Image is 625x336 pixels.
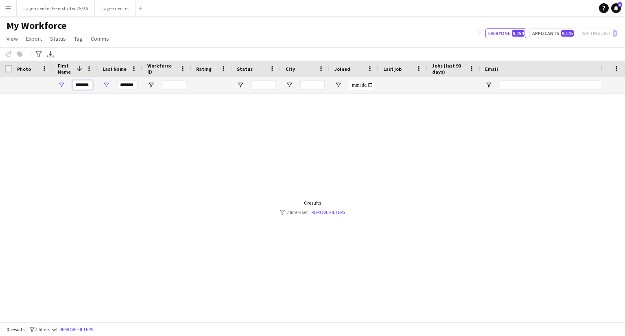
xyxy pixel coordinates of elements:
[35,326,58,332] span: 2 filters set
[23,33,45,44] a: Export
[58,325,95,334] button: Remove filters
[7,35,18,42] span: View
[117,80,138,90] input: Last Name Filter Input
[561,30,574,37] span: 9,145
[17,66,31,72] span: Photo
[162,80,186,90] input: Workforce ID Filter Input
[432,63,465,75] span: Jobs (last 90 days)
[34,49,44,59] app-action-btn: Advanced filters
[251,80,276,90] input: Status Filter Input
[147,81,155,89] button: Open Filter Menu
[485,66,498,72] span: Email
[286,81,293,89] button: Open Filter Menu
[147,63,177,75] span: Workforce ID
[196,66,212,72] span: Rating
[311,209,345,215] a: Remove filters
[17,0,95,16] button: Jägermeister Feierstarter 25/26
[512,30,524,37] span: 9,754
[58,63,73,75] span: First Name
[280,200,345,206] div: 0 results
[334,81,342,89] button: Open Filter Menu
[26,35,42,42] span: Export
[95,0,136,16] button: Jägermeister
[334,66,350,72] span: Joined
[74,35,83,42] span: Tag
[485,81,492,89] button: Open Filter Menu
[50,35,66,42] span: Status
[58,81,65,89] button: Open Filter Menu
[300,80,325,90] input: City Filter Input
[87,33,112,44] a: Comms
[383,66,402,72] span: Last job
[529,28,575,38] button: Applicants9,145
[237,66,253,72] span: Status
[611,3,621,13] a: 6
[3,33,21,44] a: View
[103,81,110,89] button: Open Filter Menu
[91,35,109,42] span: Comms
[237,81,244,89] button: Open Filter Menu
[7,20,66,32] span: My Workforce
[103,66,127,72] span: Last Name
[46,49,55,59] app-action-btn: Export XLSX
[349,80,374,90] input: Joined Filter Input
[71,33,86,44] a: Tag
[618,2,622,7] span: 6
[280,209,345,215] div: 2 filters set
[5,65,12,72] input: Column with Header Selection
[485,28,526,38] button: Everyone9,754
[47,33,69,44] a: Status
[286,66,295,72] span: City
[72,80,93,90] input: First Name Filter Input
